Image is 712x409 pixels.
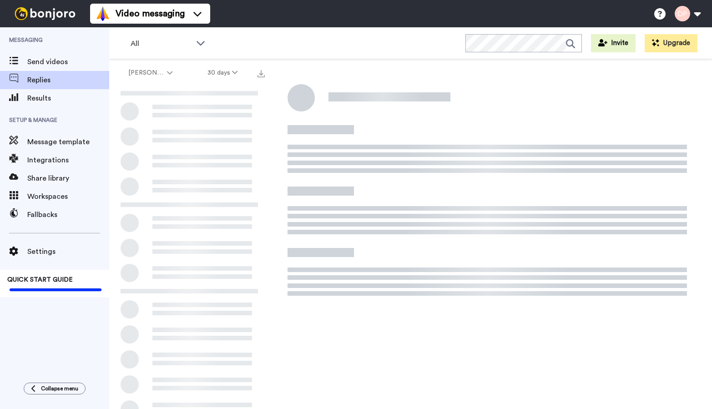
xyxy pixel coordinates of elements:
span: Settings [27,246,109,257]
span: Send videos [27,56,109,67]
img: export.svg [258,70,265,77]
span: Video messaging [116,7,185,20]
span: [PERSON_NAME] [128,68,165,77]
img: bj-logo-header-white.svg [11,7,79,20]
span: Results [27,93,109,104]
button: [PERSON_NAME] [111,65,190,81]
span: QUICK START GUIDE [7,277,73,283]
span: Fallbacks [27,209,109,220]
span: All [131,38,192,49]
span: Integrations [27,155,109,166]
button: Invite [591,34,636,52]
span: Message template [27,136,109,147]
span: Replies [27,75,109,86]
button: Export all results that match these filters now. [255,66,268,80]
img: vm-color.svg [96,6,110,21]
button: Upgrade [645,34,697,52]
span: Workspaces [27,191,109,202]
span: Share library [27,173,109,184]
button: 30 days [190,65,255,81]
button: Collapse menu [24,383,86,394]
span: Collapse menu [41,385,78,392]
